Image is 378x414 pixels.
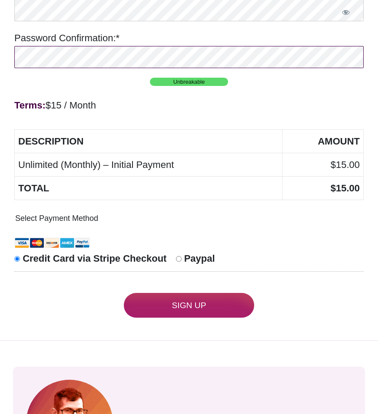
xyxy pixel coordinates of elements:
[14,256,20,262] input: Credit Card via Stripe Checkout
[176,256,182,262] input: Paypal
[124,293,254,318] input: Sign Up
[150,78,228,86] span: Unbreakable
[184,253,215,264] span: Paypal
[15,130,282,153] th: Description
[75,236,90,250] img: PayPal
[282,130,364,153] th: Amount
[15,153,282,177] td: Unlimited (Monthly) – Initial Payment
[14,100,46,111] strong: Terms:
[15,177,282,200] th: Total
[23,253,166,264] span: Credit Card via Stripe Checkout
[14,33,119,43] label: Password Confirmation:*
[14,236,75,250] img: Stripe
[14,97,364,113] div: $15 / Month
[282,177,364,200] th: $15.00
[282,153,364,177] td: $15.00
[14,210,99,227] legend: Select Payment Method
